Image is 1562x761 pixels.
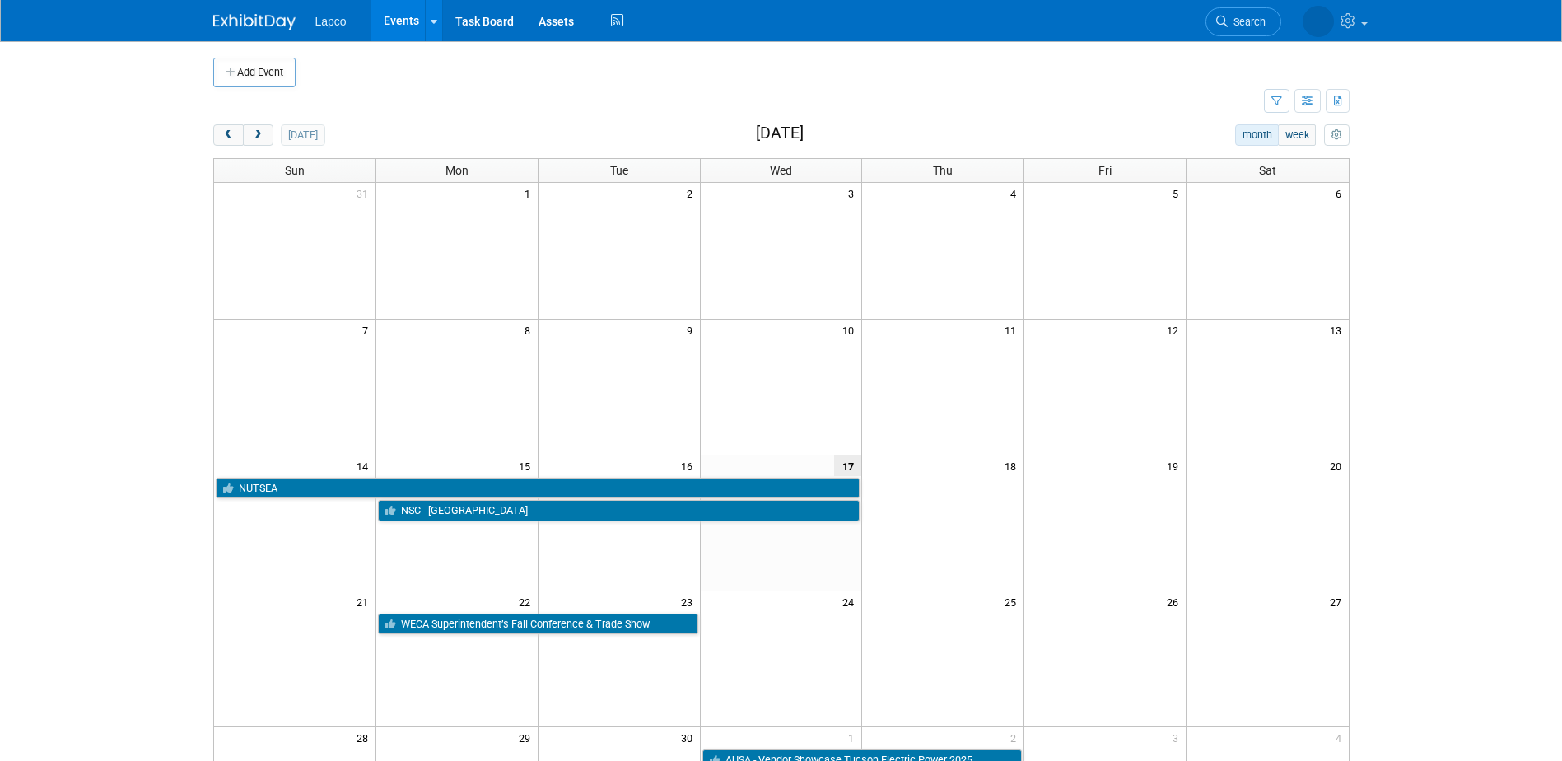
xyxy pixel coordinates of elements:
button: myCustomButton [1324,124,1349,146]
span: 20 [1328,455,1349,476]
span: 31 [355,183,375,203]
span: 21 [355,591,375,612]
button: week [1278,124,1316,146]
button: [DATE] [281,124,324,146]
span: 18 [1003,455,1023,476]
span: 5 [1171,183,1186,203]
span: 7 [361,320,375,340]
a: Search [1205,7,1281,36]
span: 29 [517,727,538,748]
span: Sat [1259,164,1276,177]
h2: [DATE] [756,124,804,142]
span: 17 [834,455,861,476]
span: 26 [1165,591,1186,612]
span: 15 [517,455,538,476]
span: Fri [1098,164,1112,177]
span: 22 [517,591,538,612]
span: 2 [1009,727,1023,748]
a: WECA Superintendent’s Fall Conference & Trade Show [378,614,698,635]
span: 4 [1009,183,1023,203]
span: 23 [679,591,700,612]
i: Personalize Calendar [1331,130,1342,141]
span: 9 [685,320,700,340]
span: Wed [770,164,792,177]
span: 8 [523,320,538,340]
span: 3 [1171,727,1186,748]
span: 3 [846,183,861,203]
button: next [243,124,273,146]
span: 28 [355,727,375,748]
span: 1 [846,727,861,748]
span: 6 [1334,183,1349,203]
span: Mon [445,164,469,177]
img: Hayden Broussard [1303,6,1334,37]
span: 1 [523,183,538,203]
button: month [1235,124,1279,146]
span: 16 [679,455,700,476]
span: Lapco [315,15,347,28]
span: 14 [355,455,375,476]
a: NSC - [GEOGRAPHIC_DATA] [378,500,860,521]
span: 4 [1334,727,1349,748]
span: 24 [841,591,861,612]
span: 2 [685,183,700,203]
span: Sun [285,164,305,177]
span: 10 [841,320,861,340]
button: prev [213,124,244,146]
span: 25 [1003,591,1023,612]
span: 12 [1165,320,1186,340]
a: NUTSEA [216,478,860,499]
button: Add Event [213,58,296,87]
span: Search [1228,16,1266,28]
span: 27 [1328,591,1349,612]
span: 13 [1328,320,1349,340]
span: 11 [1003,320,1023,340]
img: ExhibitDay [213,14,296,30]
span: 30 [679,727,700,748]
span: Tue [610,164,628,177]
span: Thu [933,164,953,177]
span: 19 [1165,455,1186,476]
